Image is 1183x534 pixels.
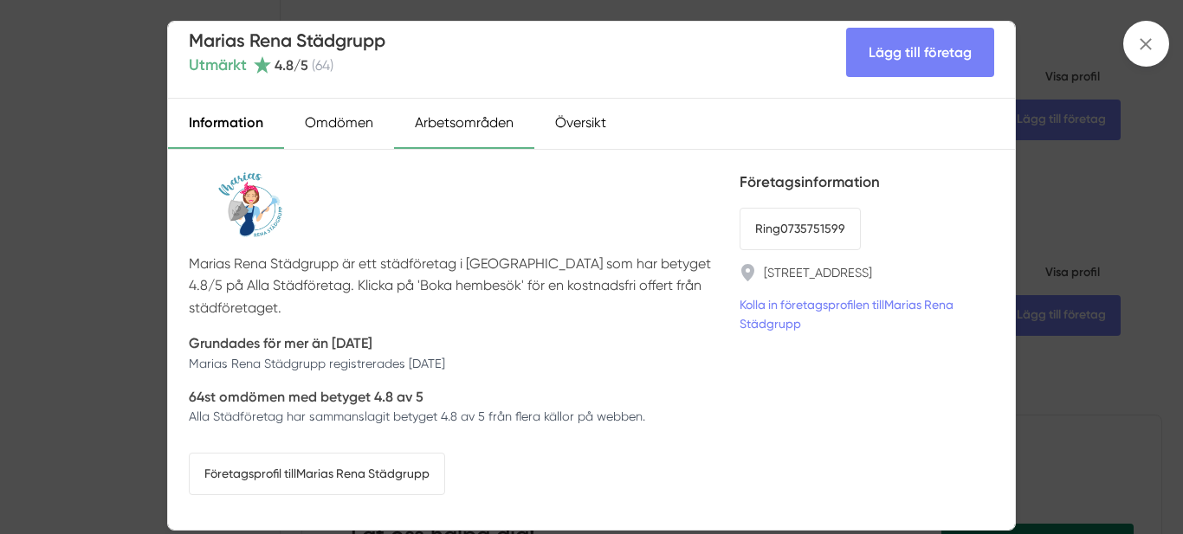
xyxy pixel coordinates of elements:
[189,28,385,53] h4: Marias Rena Städgrupp
[189,332,445,354] p: Grundades för mer än [DATE]
[740,295,994,333] a: Kolla in företagsprofilen tillMarias Rena Städgrupp
[189,170,310,239] img: Marias Rena Städgrupp logotyp
[394,99,534,149] div: Arbetsområden
[189,453,445,494] a: Företagsprofil tillMarias Rena Städgrupp
[764,264,872,281] a: [STREET_ADDRESS]
[189,253,719,318] p: Marias Rena Städgrupp är ett städföretag i [GEOGRAPHIC_DATA] som har betyget 4.8/5 på Alla Städfö...
[740,208,861,249] a: Ring0735751599
[312,57,333,74] span: ( 64 )
[189,408,645,425] p: Alla Städföretag har sammanslagit betyget 4.8 av 5 från flera källor på webben.
[275,57,308,74] span: 4.8 /5
[846,28,994,77] : Lägg till företag
[284,99,394,149] div: Omdömen
[189,386,645,408] p: 64st omdömen med betyget 4.8 av 5
[189,53,247,77] span: Utmärkt
[740,170,994,194] h5: Företagsinformation
[189,355,445,372] p: Marias Rena Städgrupp registrerades [DATE]
[534,99,627,149] div: Översikt
[168,99,284,149] div: Information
